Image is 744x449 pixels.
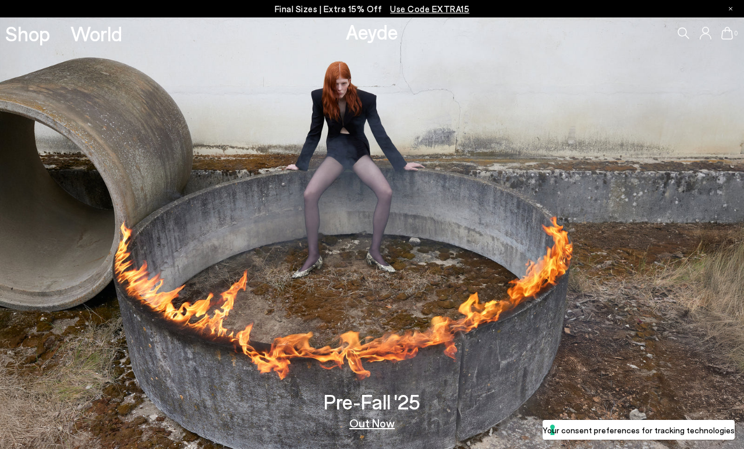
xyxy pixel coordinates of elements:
[5,23,50,44] a: Shop
[349,417,395,429] a: Out Now
[733,30,739,37] span: 0
[543,424,735,436] label: Your consent preferences for tracking technologies
[346,19,398,44] a: Aeyde
[70,23,122,44] a: World
[543,420,735,440] button: Your consent preferences for tracking technologies
[324,391,420,412] h3: Pre-Fall '25
[721,27,733,40] a: 0
[275,2,470,16] p: Final Sizes | Extra 15% Off
[390,3,469,14] span: Navigate to /collections/ss25-final-sizes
